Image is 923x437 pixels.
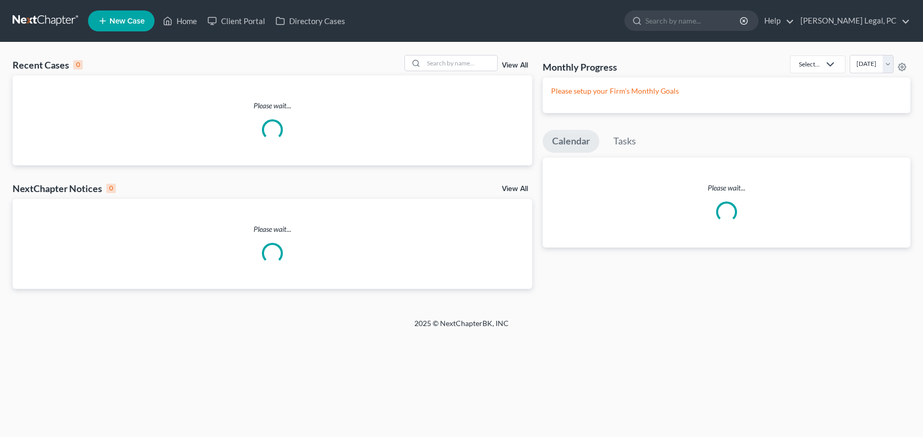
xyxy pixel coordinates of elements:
[543,130,599,153] a: Calendar
[13,59,83,71] div: Recent Cases
[163,318,760,337] div: 2025 © NextChapterBK, INC
[502,62,528,69] a: View All
[158,12,202,30] a: Home
[502,185,528,193] a: View All
[543,61,617,73] h3: Monthly Progress
[270,12,350,30] a: Directory Cases
[543,183,911,193] p: Please wait...
[645,11,741,30] input: Search by name...
[13,100,532,111] p: Please wait...
[13,224,532,234] p: Please wait...
[551,86,903,96] p: Please setup your Firm's Monthly Goals
[759,12,794,30] a: Help
[109,17,145,25] span: New Case
[424,55,497,71] input: Search by name...
[106,184,116,193] div: 0
[799,60,820,69] div: Select...
[795,12,910,30] a: [PERSON_NAME] Legal, PC
[202,12,270,30] a: Client Portal
[73,60,83,70] div: 0
[604,130,645,153] a: Tasks
[13,182,116,195] div: NextChapter Notices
